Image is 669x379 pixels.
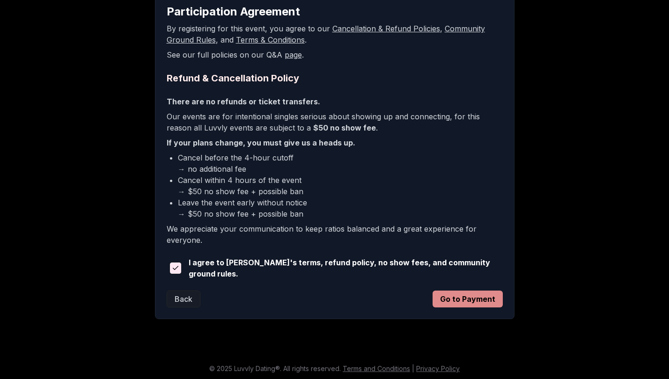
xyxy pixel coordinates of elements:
[167,291,200,307] button: Back
[236,35,305,44] a: Terms & Conditions
[343,364,410,372] a: Terms and Conditions
[167,223,503,246] p: We appreciate your communication to keep ratios balanced and a great experience for everyone.
[167,23,503,45] p: By registering for this event, you agree to our , , and .
[313,123,376,132] b: $50 no show fee
[178,152,503,175] li: Cancel before the 4-hour cutoff → no additional fee
[167,111,503,133] p: Our events are for intentional singles serious about showing up and connecting, for this reason a...
[433,291,503,307] button: Go to Payment
[178,175,503,197] li: Cancel within 4 hours of the event → $50 no show fee + possible ban
[416,364,460,372] a: Privacy Policy
[285,50,302,59] a: page
[167,49,503,60] p: See our full policies on our Q&A .
[178,197,503,219] li: Leave the event early without notice → $50 no show fee + possible ban
[167,4,503,19] h2: Participation Agreement
[167,137,503,148] p: If your plans change, you must give us a heads up.
[332,24,440,33] a: Cancellation & Refund Policies
[167,96,503,107] p: There are no refunds or ticket transfers.
[412,364,414,372] span: |
[189,257,503,279] span: I agree to [PERSON_NAME]'s terms, refund policy, no show fees, and community ground rules.
[167,72,503,85] h2: Refund & Cancellation Policy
